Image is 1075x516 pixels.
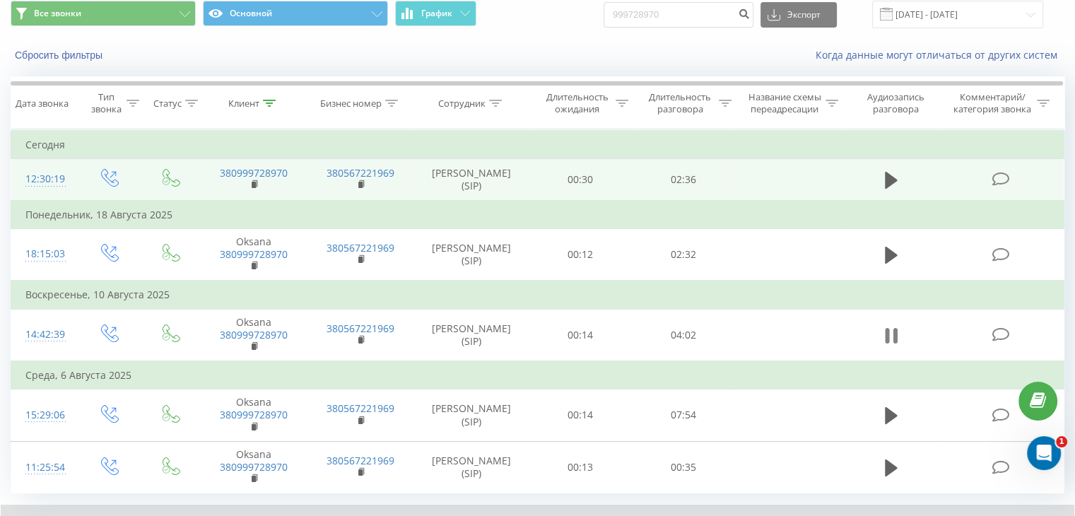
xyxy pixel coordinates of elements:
td: 00:30 [529,159,632,201]
div: 18:15:03 [25,240,63,268]
td: Сегодня [11,131,1064,159]
td: 04:02 [632,309,734,361]
div: Название схемы переадресации [748,91,822,115]
td: Oksana [200,309,307,361]
div: Бизнес номер [320,98,382,110]
a: 380567221969 [327,401,394,415]
input: Поиск по номеру [604,2,753,28]
td: 00:35 [632,441,734,493]
td: 00:12 [529,228,632,281]
button: Все звонки [11,1,196,26]
a: 380999728970 [220,408,288,421]
td: [PERSON_NAME] (SIP) [414,389,529,442]
td: [PERSON_NAME] (SIP) [414,309,529,361]
div: Длительность разговора [645,91,715,115]
div: Клиент [228,98,259,110]
span: Все звонки [34,8,81,19]
div: Дата звонка [16,98,69,110]
button: Экспорт [760,2,837,28]
div: 11:25:54 [25,454,63,481]
div: Статус [153,98,182,110]
iframe: Intercom live chat [1027,436,1061,470]
td: [PERSON_NAME] (SIP) [414,441,529,493]
td: 00:14 [529,389,632,442]
a: 380567221969 [327,166,394,180]
td: 00:13 [529,441,632,493]
td: [PERSON_NAME] (SIP) [414,159,529,201]
div: Комментарий/категория звонка [951,91,1033,115]
td: Понедельник, 18 Августа 2025 [11,201,1064,229]
a: 380567221969 [327,241,394,254]
a: 380567221969 [327,454,394,467]
button: Сбросить фильтры [11,49,110,61]
span: 1 [1056,436,1067,447]
a: Когда данные могут отличаться от других систем [816,48,1064,61]
td: Oksana [200,389,307,442]
div: 15:29:06 [25,401,63,429]
button: Основной [203,1,388,26]
div: Длительность ожидания [542,91,613,115]
td: Среда, 6 Августа 2025 [11,361,1064,389]
div: Аудиозапись разговора [854,91,937,115]
td: 02:32 [632,228,734,281]
a: 380999728970 [220,247,288,261]
div: 14:42:39 [25,321,63,348]
a: 380999728970 [220,460,288,474]
td: [PERSON_NAME] (SIP) [414,228,529,281]
a: 380999728970 [220,166,288,180]
td: Oksana [200,228,307,281]
a: 380999728970 [220,328,288,341]
td: Oksana [200,441,307,493]
span: График [421,8,452,18]
div: Сотрудник [438,98,486,110]
td: 00:14 [529,309,632,361]
div: Тип звонка [89,91,122,115]
td: Воскресенье, 10 Августа 2025 [11,281,1064,309]
a: 380567221969 [327,322,394,335]
td: 02:36 [632,159,734,201]
td: 07:54 [632,389,734,442]
div: 12:30:19 [25,165,63,193]
button: График [395,1,476,26]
